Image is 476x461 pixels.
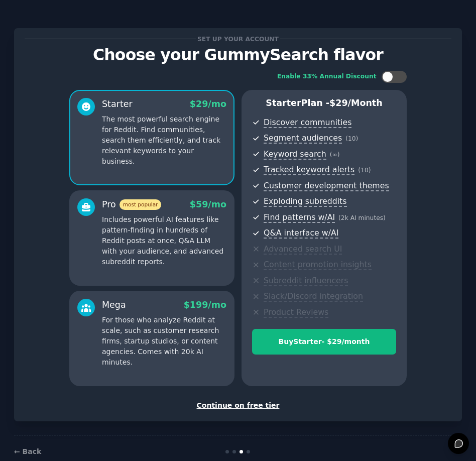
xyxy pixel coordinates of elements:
[102,114,226,167] p: The most powerful search engine for Reddit. Find communities, search them efficiently, and track ...
[196,34,281,44] span: Set up your account
[345,135,358,142] span: ( 10 )
[264,307,328,318] span: Product Reviews
[253,336,396,347] div: Buy Starter - $ 29 /month
[264,181,389,191] span: Customer development themes
[102,98,133,110] div: Starter
[264,276,348,286] span: Subreddit influencers
[14,447,41,455] a: ← Back
[252,329,396,355] button: BuyStarter- $29/month
[25,46,451,64] p: Choose your GummySearch flavor
[264,291,363,302] span: Slack/Discord integration
[102,299,126,311] div: Mega
[102,214,226,267] p: Includes powerful AI features like pattern-finding in hundreds of Reddit posts at once, Q&A LLM w...
[102,198,161,211] div: Pro
[25,400,451,411] div: Continue on free tier
[264,133,342,144] span: Segment audiences
[264,118,351,128] span: Discover communities
[338,214,386,221] span: ( 2k AI minutes )
[264,165,354,175] span: Tracked keyword alerts
[358,167,371,174] span: ( 10 )
[252,97,396,109] p: Starter Plan -
[277,72,377,81] div: Enable 33% Annual Discount
[190,99,226,109] span: $ 29 /mo
[190,199,226,209] span: $ 59 /mo
[264,149,326,160] span: Keyword search
[264,212,335,223] span: Find patterns w/AI
[264,228,338,239] span: Q&A interface w/AI
[264,244,342,255] span: Advanced search UI
[102,315,226,368] p: For those who analyze Reddit at scale, such as customer research firms, startup studios, or conte...
[264,260,372,270] span: Content promotion insights
[330,151,340,158] span: ( ∞ )
[264,196,346,207] span: Exploding subreddits
[329,98,383,108] span: $ 29 /month
[184,300,226,310] span: $ 199 /mo
[120,199,162,210] span: most popular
